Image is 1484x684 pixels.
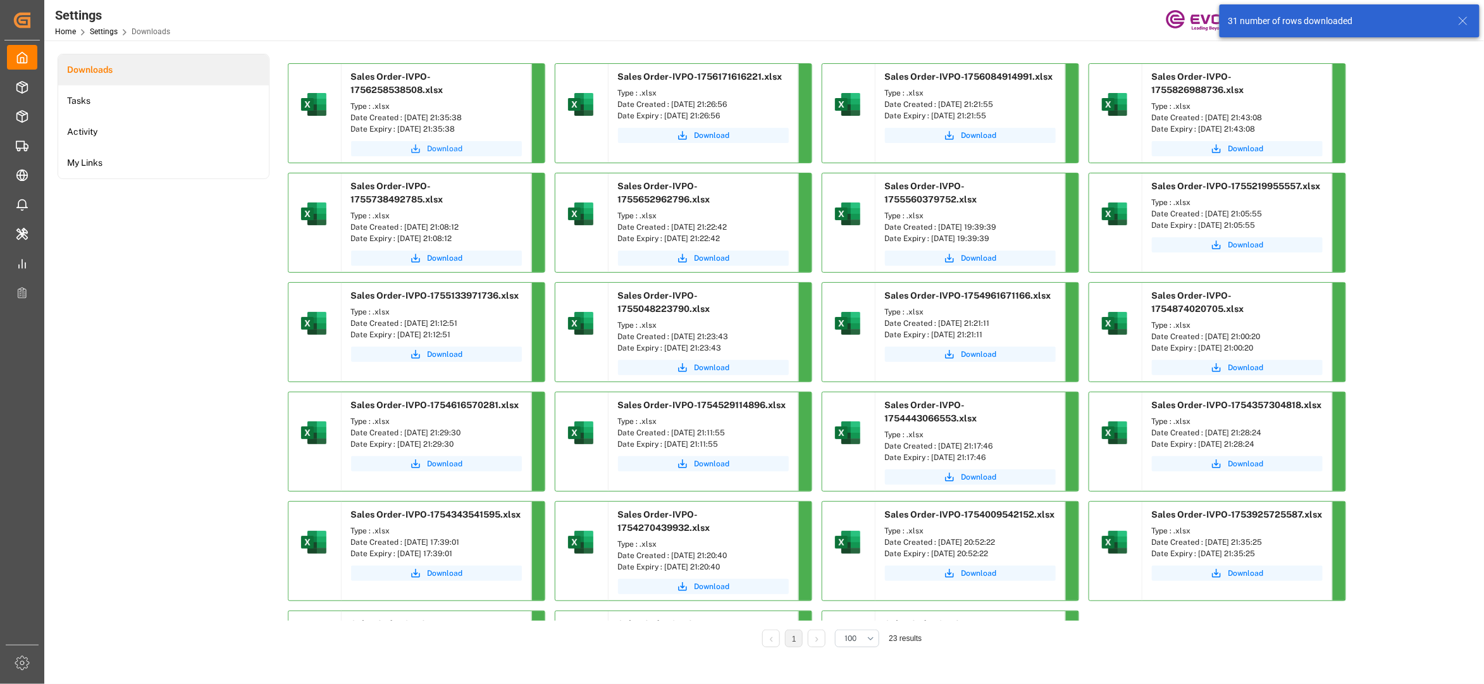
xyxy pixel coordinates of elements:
[1099,527,1130,557] img: microsoft-excel-2019--v1.png
[1228,568,1264,579] span: Download
[695,581,730,592] span: Download
[618,400,786,410] span: Sales Order-IVPO-1754529114896.xlsx
[885,619,977,642] span: Sales Order-IVPO-1753749788995.xlsx
[618,456,789,471] button: Download
[351,347,522,362] button: Download
[618,210,789,221] div: Type : .xlsx
[351,438,522,450] div: Date Expiry : [DATE] 21:29:30
[885,128,1056,143] button: Download
[885,318,1056,329] div: Date Created : [DATE] 21:21:11
[1228,15,1446,28] div: 31 number of rows downloaded
[299,89,329,120] img: microsoft-excel-2019--v1.png
[618,331,789,342] div: Date Created : [DATE] 21:23:43
[808,630,825,647] li: Next Page
[962,252,997,264] span: Download
[618,128,789,143] button: Download
[618,509,710,533] span: Sales Order-IVPO-1754270439932.xlsx
[351,416,522,427] div: Type : .xlsx
[832,199,863,229] img: microsoft-excel-2019--v1.png
[1152,360,1323,375] button: Download
[618,233,789,244] div: Date Expiry : [DATE] 21:22:42
[832,308,863,339] img: microsoft-excel-2019--v1.png
[695,362,730,373] span: Download
[618,110,789,121] div: Date Expiry : [DATE] 21:26:56
[351,233,522,244] div: Date Expiry : [DATE] 21:08:12
[844,633,856,644] span: 100
[351,210,522,221] div: Type : .xlsx
[1152,123,1323,135] div: Date Expiry : [DATE] 21:43:08
[885,452,1056,463] div: Date Expiry : [DATE] 21:17:46
[1099,199,1130,229] img: microsoft-excel-2019--v1.png
[885,525,1056,537] div: Type : .xlsx
[1152,141,1323,156] button: Download
[351,329,522,340] div: Date Expiry : [DATE] 21:12:51
[962,471,997,483] span: Download
[785,630,803,647] li: 1
[618,320,789,331] div: Type : .xlsx
[351,251,522,266] button: Download
[351,525,522,537] div: Type : .xlsx
[1099,89,1130,120] img: microsoft-excel-2019--v1.png
[1152,208,1323,220] div: Date Created : [DATE] 21:05:55
[1152,525,1323,537] div: Type : .xlsx
[885,400,977,423] span: Sales Order-IVPO-1754443066553.xlsx
[885,469,1056,485] button: Download
[885,537,1056,548] div: Date Created : [DATE] 20:52:22
[1228,143,1264,154] span: Download
[832,89,863,120] img: microsoft-excel-2019--v1.png
[885,99,1056,110] div: Date Created : [DATE] 21:21:55
[618,72,782,82] span: Sales Order-IVPO-1756171616221.xlsx
[351,427,522,438] div: Date Created : [DATE] 21:29:30
[618,550,789,561] div: Date Created : [DATE] 21:20:40
[885,290,1051,301] span: Sales Order-IVPO-1754961671166.xlsx
[1152,237,1323,252] button: Download
[1152,101,1323,112] div: Type : .xlsx
[695,252,730,264] span: Download
[1152,112,1323,123] div: Date Created : [DATE] 21:43:08
[885,251,1056,266] button: Download
[566,418,596,448] img: microsoft-excel-2019--v1.png
[351,456,522,471] button: Download
[299,418,329,448] img: microsoft-excel-2019--v1.png
[351,141,522,156] a: Download
[1152,566,1323,581] a: Download
[618,360,789,375] a: Download
[885,347,1056,362] button: Download
[351,123,522,135] div: Date Expiry : [DATE] 21:35:38
[1152,416,1323,427] div: Type : .xlsx
[351,566,522,581] a: Download
[1228,239,1264,251] span: Download
[962,349,997,360] span: Download
[618,251,789,266] button: Download
[1152,438,1323,450] div: Date Expiry : [DATE] 21:28:24
[566,527,596,557] img: microsoft-excel-2019--v1.png
[58,116,269,147] a: Activity
[618,221,789,233] div: Date Created : [DATE] 21:22:42
[428,252,463,264] span: Download
[618,416,789,427] div: Type : .xlsx
[1228,362,1264,373] span: Download
[55,6,170,25] div: Settings
[566,199,596,229] img: microsoft-excel-2019--v1.png
[428,458,463,469] span: Download
[885,72,1053,82] span: Sales Order-IVPO-1756084914991.xlsx
[618,619,710,642] span: Sales Order-IVPO-1753750240698.xlsx
[885,566,1056,581] a: Download
[351,548,522,559] div: Date Expiry : [DATE] 17:39:01
[351,221,522,233] div: Date Created : [DATE] 21:08:12
[885,181,977,204] span: Sales Order-IVPO-1755560379752.xlsx
[428,568,463,579] span: Download
[1099,308,1130,339] img: microsoft-excel-2019--v1.png
[566,89,596,120] img: microsoft-excel-2019--v1.png
[1152,456,1323,471] a: Download
[695,458,730,469] span: Download
[885,509,1055,519] span: Sales Order-IVPO-1754009542152.xlsx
